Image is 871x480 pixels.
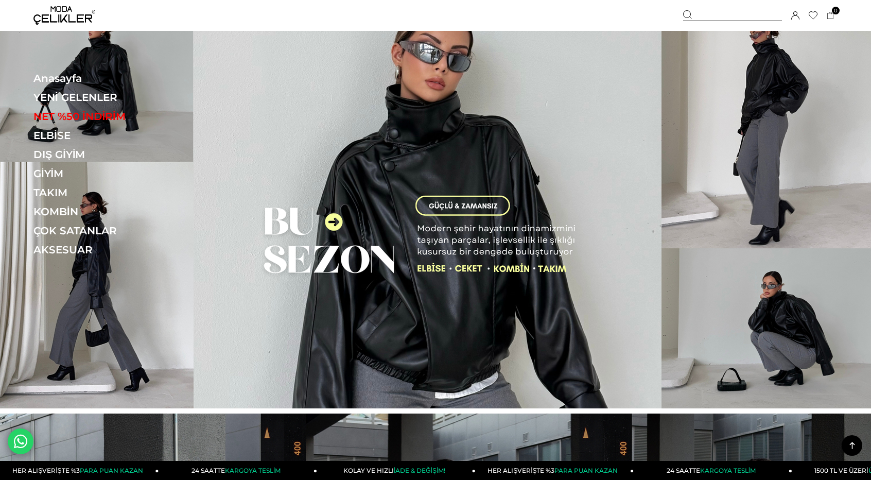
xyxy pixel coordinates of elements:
[33,186,175,199] a: TAKIM
[33,6,95,25] img: logo
[33,129,175,142] a: ELBİSE
[33,225,175,237] a: ÇOK SATANLAR
[33,167,175,180] a: GİYİM
[33,91,175,104] a: YENİ GELENLER
[827,12,834,20] a: 0
[394,467,445,474] span: İADE & DEĞİŞİM!
[33,205,175,218] a: KOMBİN
[33,72,175,84] a: Anasayfa
[33,244,175,256] a: AKSESUAR
[159,461,317,480] a: 24 SAATTEKARGOYA TESLİM
[317,461,476,480] a: KOLAY VE HIZLIİADE & DEĞİŞİM!
[832,7,840,14] span: 0
[33,110,175,123] a: NET %50 İNDİRİM
[554,467,618,474] span: PARA PUAN KAZAN
[80,467,143,474] span: PARA PUAN KAZAN
[634,461,792,480] a: 24 SAATTEKARGOYA TESLİM
[476,461,634,480] a: HER ALIŞVERİŞTE %3PARA PUAN KAZAN
[1,461,159,480] a: HER ALIŞVERİŞTE %3PARA PUAN KAZAN
[225,467,281,474] span: KARGOYA TESLİM
[700,467,756,474] span: KARGOYA TESLİM
[33,148,175,161] a: DIŞ GİYİM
